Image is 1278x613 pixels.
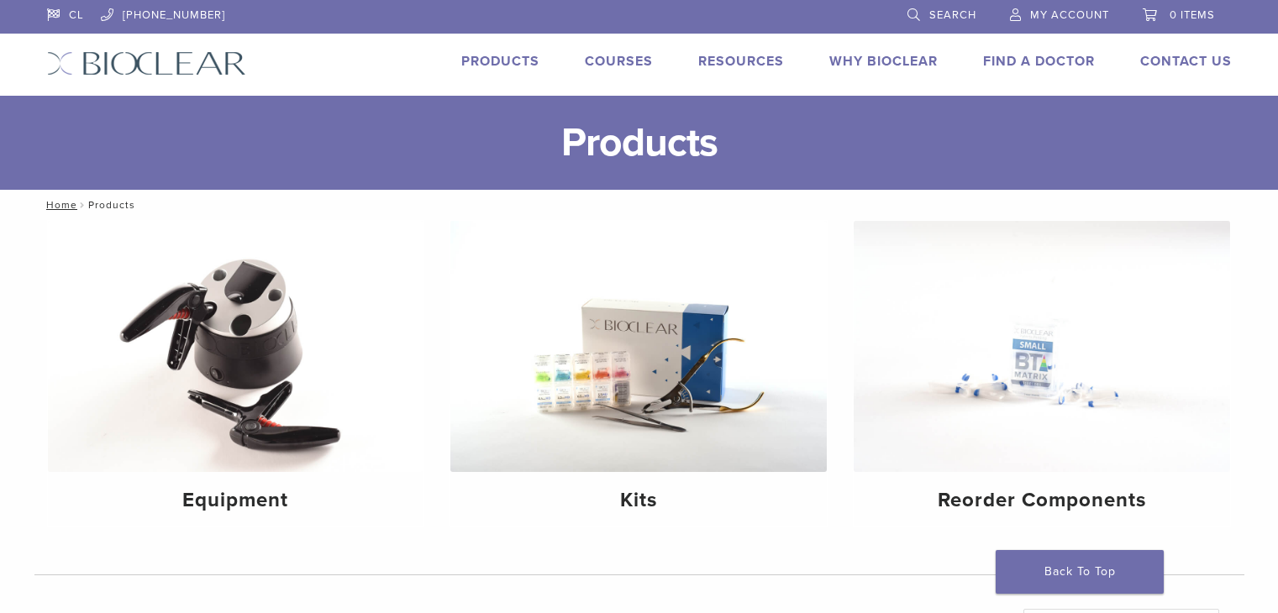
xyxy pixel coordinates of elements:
a: Resources [698,53,784,70]
img: Reorder Components [854,221,1230,472]
h4: Reorder Components [867,485,1217,516]
nav: Products [34,190,1244,220]
span: 0 items [1170,8,1215,22]
span: / [77,201,88,209]
a: Contact Us [1140,53,1232,70]
a: Reorder Components [854,221,1230,527]
a: Courses [585,53,653,70]
img: Bioclear [47,51,246,76]
span: My Account [1030,8,1109,22]
a: Why Bioclear [829,53,938,70]
a: Products [461,53,539,70]
a: Back To Top [996,550,1164,594]
a: Kits [450,221,827,527]
a: Equipment [48,221,424,527]
img: Equipment [48,221,424,472]
span: Search [929,8,976,22]
a: Home [41,199,77,211]
a: Find A Doctor [983,53,1095,70]
img: Kits [450,221,827,472]
h4: Kits [464,485,813,516]
h4: Equipment [61,485,411,516]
